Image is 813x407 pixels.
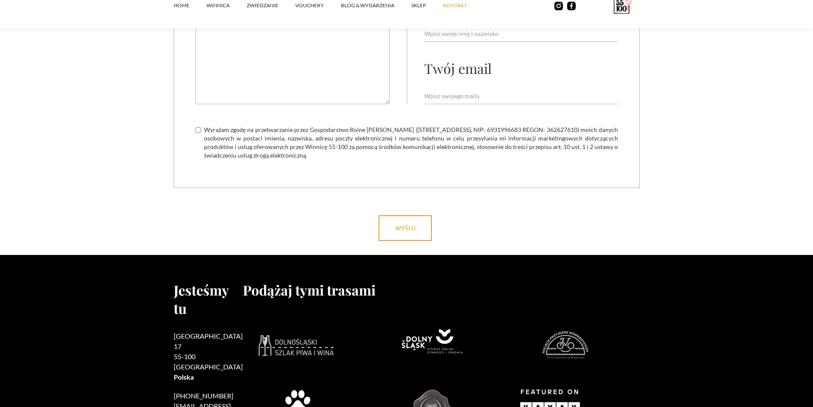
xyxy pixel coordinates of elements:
[424,59,492,77] div: Twój email
[195,127,201,133] input: Wyrażam zgodę na przetwarzanie przez Gospodarstwo Rolne [PERSON_NAME] ([STREET_ADDRESS], NIP: 693...
[379,215,432,241] input: wyślij
[424,26,618,42] input: Wpisz swoje imię i nazwisko
[174,392,233,400] a: [PHONE_NUMBER]
[174,373,194,381] strong: Polska
[174,281,243,317] h2: Jesteśmy tu
[243,281,640,299] h2: Podążaj tymi trasami
[204,126,618,160] span: Wyrażam zgodę na przetwarzanie przez Gospodarstwo Rolne [PERSON_NAME] ([STREET_ADDRESS], NIP: 693...
[424,88,618,104] input: Wpisz swojego maila
[174,331,243,382] h2: [GEOGRAPHIC_DATA] 17 55-100 [GEOGRAPHIC_DATA]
